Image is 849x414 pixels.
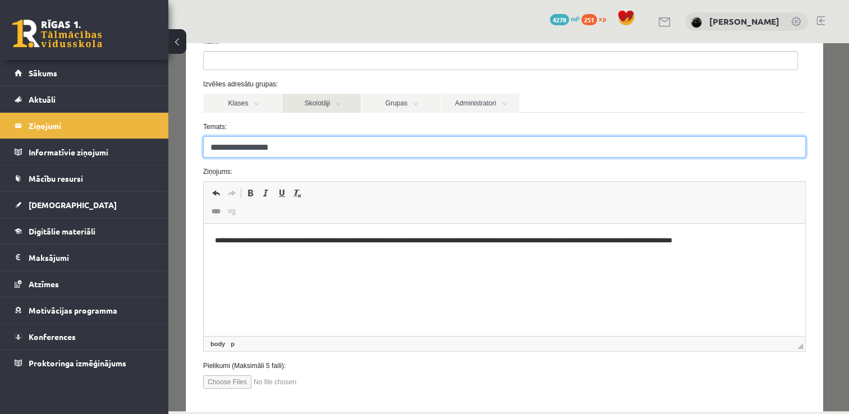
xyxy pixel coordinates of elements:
a: body element [40,296,59,306]
a: [PERSON_NAME] [709,16,779,27]
a: Ziņojumi [15,113,154,139]
label: Ziņojums: [26,123,646,134]
span: 251 [581,14,597,25]
span: Sākums [29,68,57,78]
a: Proktoringa izmēģinājums [15,350,154,376]
a: Konferences [15,324,154,349]
legend: Informatīvie ziņojumi [29,139,154,165]
label: Izvēlies adresātu grupas: [26,36,646,46]
a: Link (Ctrl+K) [40,161,56,176]
span: Resize [629,300,635,306]
span: Mācību resursi [29,173,83,183]
a: Administratori [272,50,351,70]
legend: Maksājumi [29,245,154,270]
a: Aktuāli [15,86,154,112]
a: p element [60,296,68,306]
a: 251 xp [581,14,612,23]
a: [DEMOGRAPHIC_DATA] [15,192,154,218]
a: Motivācijas programma [15,297,154,323]
a: Rīgas 1. Tālmācības vidusskola [12,20,102,48]
a: Mācību resursi [15,165,154,191]
a: Informatīvie ziņojumi [15,139,154,165]
span: xp [599,14,606,23]
span: Atzīmes [29,279,59,289]
a: Grupas [193,50,272,70]
span: Digitālie materiāli [29,226,95,236]
span: Motivācijas programma [29,305,117,315]
img: Anete Titāne [691,17,702,28]
a: 4278 mP [550,14,580,23]
legend: Ziņojumi [29,113,154,139]
a: Bold (Ctrl+B) [74,142,90,157]
span: 4278 [550,14,569,25]
a: Redo (Ctrl+Y) [56,142,71,157]
a: Italic (Ctrl+I) [90,142,105,157]
a: Underline (Ctrl+U) [105,142,121,157]
a: Skolotāji [114,50,192,70]
a: Klases [35,50,113,70]
span: Aktuāli [29,94,56,104]
a: Digitālie materiāli [15,218,154,244]
a: Remove Format [121,142,137,157]
a: Sākums [15,60,154,86]
span: Proktoringa izmēģinājums [29,358,126,368]
a: Unlink [56,161,71,176]
iframe: Editor, wiswyg-editor-47024733936880-1758102689-860 [35,181,637,293]
a: Maksājumi [15,245,154,270]
span: mP [571,14,580,23]
span: Konferences [29,332,76,342]
label: Temats: [26,79,646,89]
a: Undo (Ctrl+Z) [40,142,56,157]
a: Atzīmes [15,271,154,297]
span: [DEMOGRAPHIC_DATA] [29,200,117,210]
label: Pielikumi (Maksimāli 5 faili): [26,318,646,328]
